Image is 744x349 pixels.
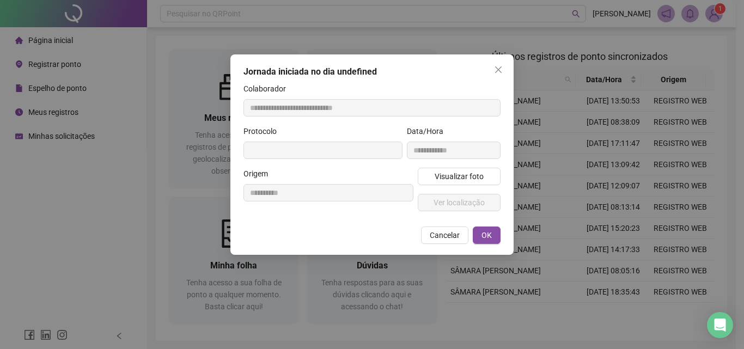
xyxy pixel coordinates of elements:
label: Origem [243,168,275,180]
div: Jornada iniciada no dia undefined [243,65,501,78]
span: Cancelar [430,229,460,241]
label: Colaborador [243,83,293,95]
button: Close [490,61,507,78]
button: Cancelar [421,226,468,244]
div: Open Intercom Messenger [707,312,733,338]
label: Protocolo [243,125,284,137]
span: Visualizar foto [435,170,484,182]
button: Ver localização [418,194,501,211]
button: OK [473,226,501,244]
span: OK [481,229,492,241]
span: close [494,65,503,74]
button: Visualizar foto [418,168,501,185]
label: Data/Hora [407,125,450,137]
